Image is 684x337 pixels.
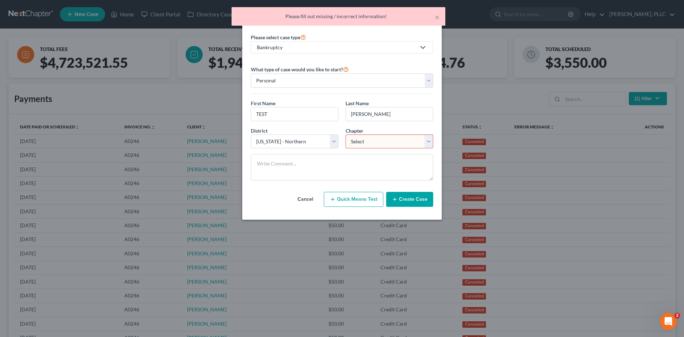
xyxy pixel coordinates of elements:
[346,100,369,106] span: Last Name
[386,192,433,207] button: Create Case
[251,34,300,40] span: Please select case type
[251,128,268,134] span: District
[346,128,363,134] span: Chapter
[237,13,440,20] div: Please fill out missing / incorrect information!
[660,313,677,330] iframe: Intercom live chat
[251,100,275,106] span: First Name
[324,192,383,207] button: Quick Means Test
[290,192,321,206] button: Cancel
[346,107,433,121] input: Enter Last Name
[251,65,349,73] label: What type of case would you like to start?
[435,13,440,21] button: ×
[674,313,680,318] span: 2
[257,44,416,51] div: Bankruptcy
[251,107,338,121] input: Enter First Name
